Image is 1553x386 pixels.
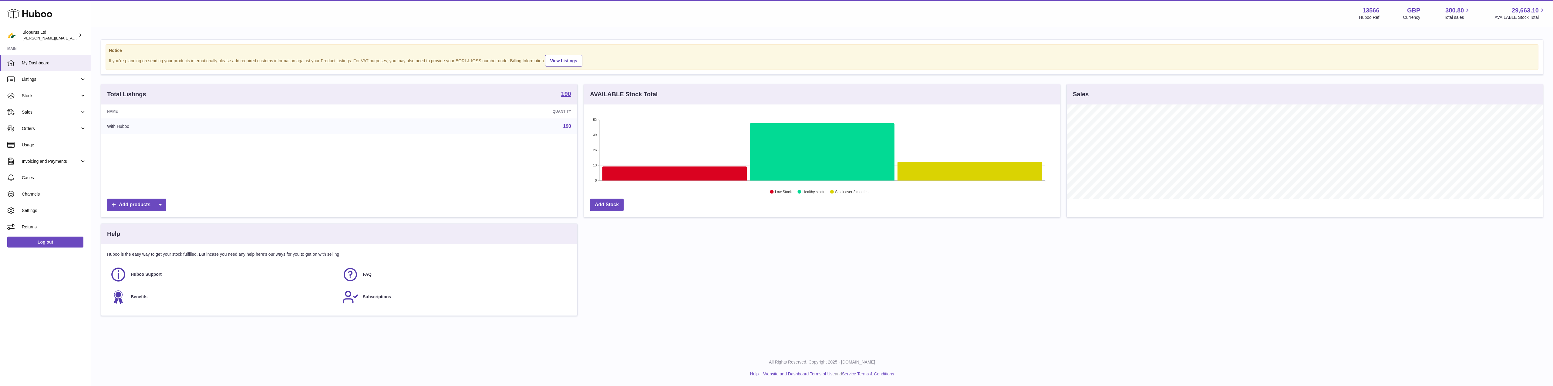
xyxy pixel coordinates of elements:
[1363,6,1380,15] strong: 13566
[1444,6,1471,20] a: 380.80 Total sales
[107,230,120,238] h3: Help
[22,109,80,115] span: Sales
[131,272,162,277] span: Huboo Support
[22,36,122,40] span: [PERSON_NAME][EMAIL_ADDRESS][DOMAIN_NAME]
[22,175,86,181] span: Cases
[1403,15,1420,20] div: Currency
[22,142,86,148] span: Usage
[1445,6,1464,15] span: 380.80
[363,272,372,277] span: FAQ
[107,90,146,98] h3: Total Listings
[131,294,147,300] span: Benefits
[563,124,571,129] a: 190
[1407,6,1420,15] strong: GBP
[107,251,571,257] p: Huboo is the easy way to get your stock fulfilled. But incase you need any help here's our ways f...
[22,159,80,164] span: Invoicing and Payments
[1494,15,1546,20] span: AVAILABLE Stock Total
[593,133,597,137] text: 39
[775,190,792,194] text: Low Stock
[545,55,582,67] a: View Listings
[1494,6,1546,20] a: 29,663.10 AVAILABLE Stock Total
[1512,6,1539,15] span: 29,663.10
[22,224,86,230] span: Returns
[595,179,597,182] text: 0
[561,91,571,98] a: 190
[7,31,16,40] img: peter@biopurus.co.uk
[835,190,868,194] text: Stock over 2 months
[22,126,80,132] span: Orders
[22,29,77,41] div: Biopurus Ltd
[101,104,352,118] th: Name
[363,294,391,300] span: Subscriptions
[803,190,825,194] text: Healthy stock
[342,289,568,305] a: Subscriptions
[1359,15,1380,20] div: Huboo Ref
[761,371,894,377] li: and
[22,191,86,197] span: Channels
[22,77,80,82] span: Listings
[101,118,352,134] td: With Huboo
[750,371,759,376] a: Help
[96,359,1548,365] p: All Rights Reserved. Copyright 2025 - [DOMAIN_NAME]
[593,118,597,121] text: 52
[561,91,571,97] strong: 190
[1444,15,1471,20] span: Total sales
[593,148,597,152] text: 26
[110,266,336,283] a: Huboo Support
[1073,90,1089,98] h3: Sales
[107,199,166,211] a: Add products
[110,289,336,305] a: Benefits
[590,90,658,98] h3: AVAILABLE Stock Total
[352,104,577,118] th: Quantity
[590,199,624,211] a: Add Stock
[109,48,1535,53] strong: Notice
[842,371,894,376] a: Service Terms & Conditions
[763,371,835,376] a: Website and Dashboard Terms of Use
[22,93,80,99] span: Stock
[22,60,86,66] span: My Dashboard
[342,266,568,283] a: FAQ
[109,54,1535,67] div: If you're planning on sending your products internationally please add required customs informati...
[7,237,83,248] a: Log out
[22,208,86,213] span: Settings
[593,163,597,167] text: 13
